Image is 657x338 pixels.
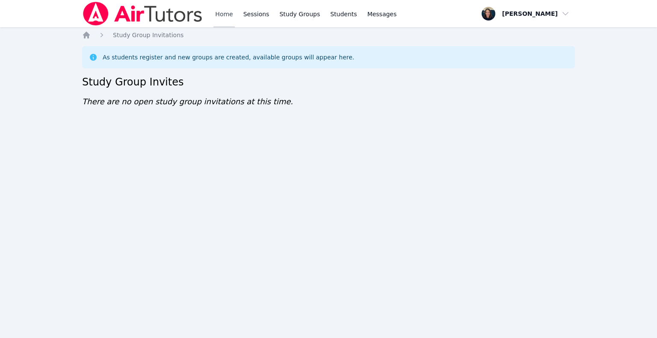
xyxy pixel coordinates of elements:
[113,32,183,38] span: Study Group Invitations
[367,10,397,18] span: Messages
[113,31,183,39] a: Study Group Invitations
[103,53,354,62] div: As students register and new groups are created, available groups will appear here.
[82,97,293,106] span: There are no open study group invitations at this time.
[82,2,203,26] img: Air Tutors
[82,75,575,89] h2: Study Group Invites
[82,31,575,39] nav: Breadcrumb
